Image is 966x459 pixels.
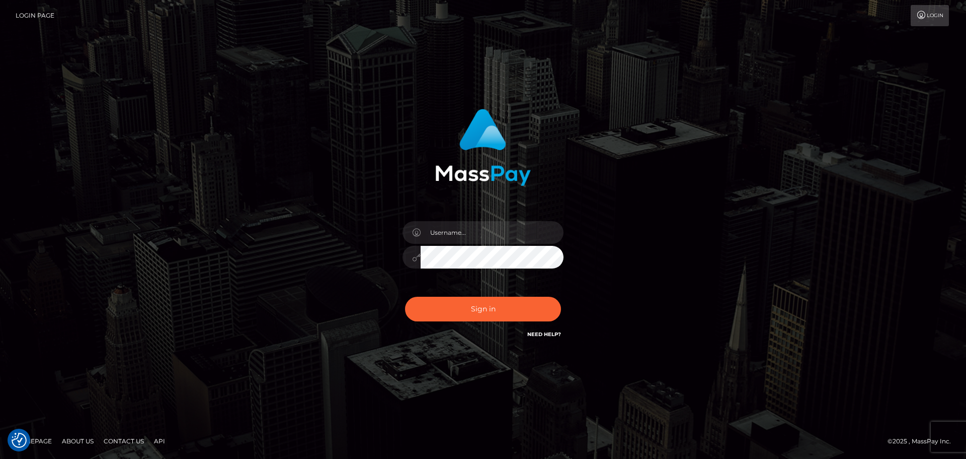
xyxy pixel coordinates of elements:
[12,433,27,448] button: Consent Preferences
[16,5,54,26] a: Login Page
[421,221,563,244] input: Username...
[12,433,27,448] img: Revisit consent button
[58,433,98,449] a: About Us
[150,433,169,449] a: API
[888,436,958,447] div: © 2025 , MassPay Inc.
[405,297,561,321] button: Sign in
[527,331,561,338] a: Need Help?
[11,433,56,449] a: Homepage
[100,433,148,449] a: Contact Us
[435,109,531,186] img: MassPay Login
[911,5,949,26] a: Login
